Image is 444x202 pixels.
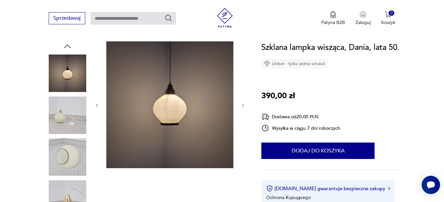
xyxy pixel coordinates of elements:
button: Sprzedawaj [49,12,85,24]
p: Zaloguj [355,19,371,26]
p: Koszyk [381,19,395,26]
div: Dostawa od 20,00 PLN [261,113,340,121]
img: Ikona medalu [330,11,336,18]
div: Wysyłka w ciągu 7 dni roboczych [261,124,340,132]
img: Ikona koszyka [385,11,391,18]
button: 0Koszyk [381,11,395,26]
a: Ikona medaluPatyna B2B [321,11,345,26]
button: Szukaj [165,14,172,22]
img: Patyna - sklep z meblami i dekoracjami vintage [215,8,235,28]
img: Ikona diamentu [264,61,270,67]
img: Ikonka użytkownika [360,11,366,18]
img: Ikona dostawy [261,113,269,121]
button: [DOMAIN_NAME] gwarantuje bezpieczne zakupy [266,185,390,192]
img: Zdjęcie produktu Szklana lampka wisząca, Dania, lata 50. [49,55,86,92]
h1: Szklana lampka wisząca, Dania, lata 50. [261,41,400,54]
img: Zdjęcie produktu Szklana lampka wisząca, Dania, lata 50. [49,138,86,176]
button: Zaloguj [355,11,371,26]
a: Sprzedawaj [49,16,85,21]
button: Dodaj do koszyka [261,143,375,159]
button: Patyna B2B [321,11,345,26]
div: Unikat - tylko jedna sztuka! [261,59,328,69]
img: Ikona strzałki w prawo [388,187,390,190]
img: Zdjęcie produktu Szklana lampka wisząca, Dania, lata 50. [106,41,233,168]
p: Patyna B2B [321,19,345,26]
iframe: Smartsupp widget button [422,176,440,194]
div: 0 [389,11,394,16]
img: Zdjęcie produktu Szklana lampka wisząca, Dania, lata 50. [49,97,86,134]
li: Ochrona Kupującego [266,194,311,201]
img: Ikona certyfikatu [266,185,273,192]
p: 390,00 zł [261,90,295,102]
